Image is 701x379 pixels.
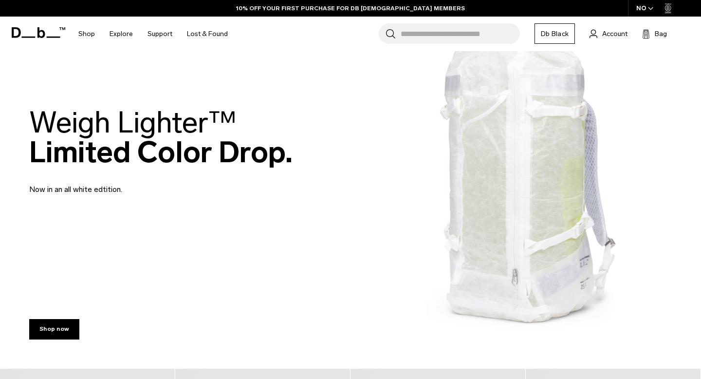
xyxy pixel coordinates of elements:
[590,28,627,39] a: Account
[148,17,172,51] a: Support
[535,23,575,44] a: Db Black
[187,17,228,51] a: Lost & Found
[29,172,263,195] p: Now in an all white edtition.
[602,29,627,39] span: Account
[110,17,133,51] a: Explore
[78,17,95,51] a: Shop
[71,17,235,51] nav: Main Navigation
[642,28,667,39] button: Bag
[29,108,293,167] h2: Limited Color Drop.
[655,29,667,39] span: Bag
[29,319,79,340] a: Shop now
[29,105,237,140] span: Weigh Lighter™
[236,4,465,13] a: 10% OFF YOUR FIRST PURCHASE FOR DB [DEMOGRAPHIC_DATA] MEMBERS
